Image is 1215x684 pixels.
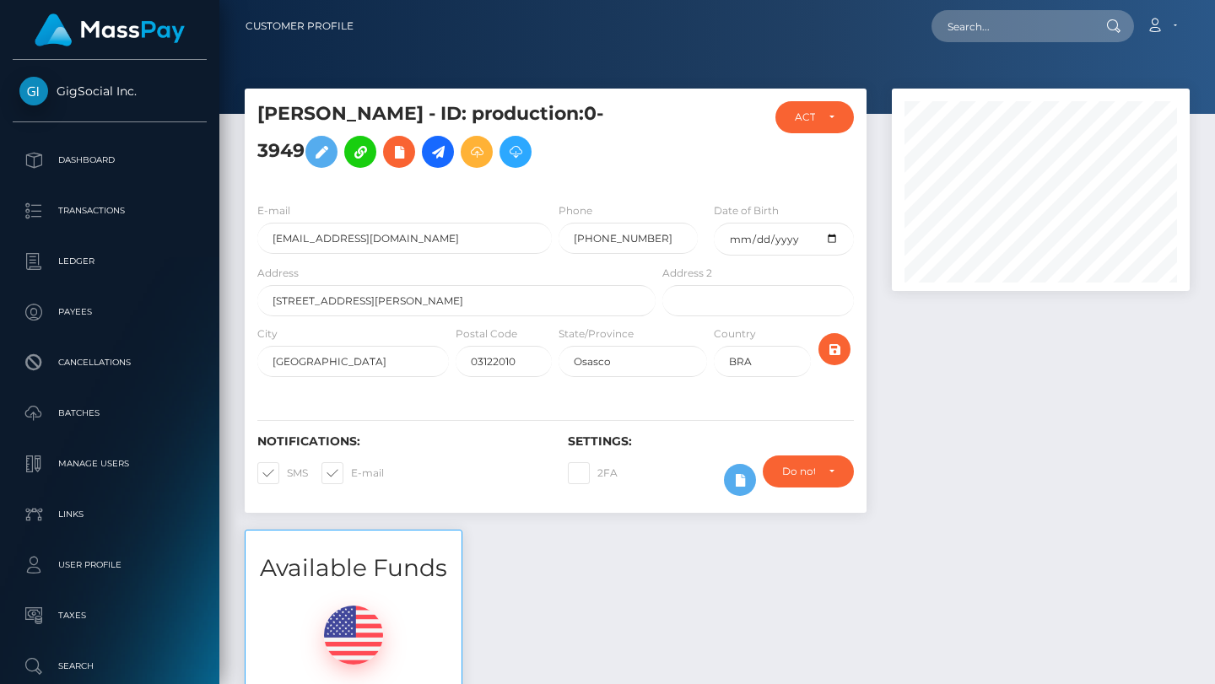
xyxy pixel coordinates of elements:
[35,13,185,46] img: MassPay Logo
[763,455,854,487] button: Do not require
[246,8,354,44] a: Customer Profile
[456,326,517,342] label: Postal Code
[19,249,200,274] p: Ledger
[714,326,756,342] label: Country
[19,451,200,477] p: Manage Users
[13,544,207,586] a: User Profile
[19,502,200,527] p: Links
[19,552,200,578] p: User Profile
[13,139,207,181] a: Dashboard
[19,299,200,325] p: Payees
[257,434,543,449] h6: Notifications:
[13,342,207,384] a: Cancellations
[568,434,853,449] h6: Settings:
[257,203,290,218] label: E-mail
[19,198,200,224] p: Transactions
[13,493,207,536] a: Links
[19,77,48,105] img: GigSocial Inc.
[13,190,207,232] a: Transactions
[19,148,200,173] p: Dashboard
[714,203,779,218] label: Date of Birth
[19,350,200,375] p: Cancellations
[568,462,618,484] label: 2FA
[13,240,207,283] a: Ledger
[19,603,200,628] p: Taxes
[257,266,299,281] label: Address
[795,110,815,124] div: ACTIVE
[257,101,646,176] h5: [PERSON_NAME] - ID: production:0-3949
[13,392,207,434] a: Batches
[257,326,278,342] label: City
[775,101,854,133] button: ACTIVE
[257,462,308,484] label: SMS
[559,326,634,342] label: State/Province
[13,83,207,99] span: GigSocial Inc.
[559,203,592,218] label: Phone
[13,443,207,485] a: Manage Users
[321,462,384,484] label: E-mail
[19,654,200,679] p: Search
[246,552,462,584] h3: Available Funds
[662,266,712,281] label: Address 2
[13,291,207,333] a: Payees
[13,595,207,637] a: Taxes
[422,136,454,168] a: Initiate Payout
[931,10,1090,42] input: Search...
[782,465,815,478] div: Do not require
[324,606,383,665] img: USD.png
[19,401,200,426] p: Batches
